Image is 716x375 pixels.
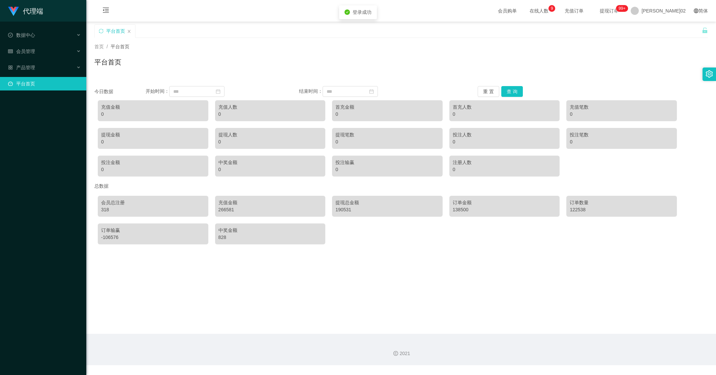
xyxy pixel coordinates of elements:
div: 首充金额 [335,104,439,111]
div: 订单金额 [453,199,557,206]
p: 9 [551,5,553,12]
i: 图标： table [8,49,13,54]
span: 结束时间： [299,88,323,94]
span: 登录成功 [353,9,371,15]
div: 提现人数 [218,131,322,138]
i: 图标： 版权所有 [393,351,398,356]
div: 0 [570,111,674,118]
div: 0 [453,111,557,118]
i: 图标： 日历 [369,89,374,94]
div: 提现金额 [101,131,205,138]
sup: 9 [548,5,555,12]
div: 828 [218,234,322,241]
a: 代理端 [8,8,43,14]
div: 注册人数 [453,159,557,166]
div: 0 [335,111,439,118]
div: 投注人数 [453,131,557,138]
font: 充值订单 [565,8,584,14]
font: 数据中心 [16,32,35,38]
div: 0 [335,166,439,173]
button: 查 询 [501,86,523,97]
div: 今日数据 [94,88,146,95]
div: 平台首页 [106,25,125,37]
span: 开始时间： [146,88,169,94]
div: 0 [453,138,557,145]
a: 图标： 仪表板平台首页 [8,77,81,90]
div: 投注笔数 [570,131,674,138]
div: 投注输赢 [335,159,439,166]
i: 图标： global [694,8,698,13]
div: 首充人数 [453,104,557,111]
i: 图标： 日历 [216,89,220,94]
sup: 1090 [616,5,628,12]
div: 订单数量 [570,199,674,206]
div: -106576 [101,234,205,241]
div: 318 [101,206,205,213]
span: 平台首页 [111,44,129,49]
div: 充值金额 [218,199,322,206]
div: 0 [101,138,205,145]
i: 图标： 设置 [706,70,713,78]
i: 图标： 关闭 [127,29,131,33]
div: 266581 [218,206,322,213]
div: 122538 [570,206,674,213]
img: logo.9652507e.png [8,7,19,16]
font: 会员管理 [16,49,35,54]
div: 0 [101,111,205,118]
font: 简体 [698,8,708,14]
div: 0 [218,111,322,118]
div: 138500 [453,206,557,213]
div: 充值人数 [218,104,322,111]
div: 0 [218,138,322,145]
font: 2021 [399,351,410,356]
h1: 平台首页 [94,57,121,67]
div: 投注金额 [101,159,205,166]
div: 提现笔数 [335,131,439,138]
div: 0 [453,166,557,173]
div: 充值金额 [101,104,205,111]
div: 0 [335,138,439,145]
div: 提现总金额 [335,199,439,206]
div: 中奖金额 [218,227,322,234]
font: 在线人数 [530,8,548,14]
div: 会员总注册 [101,199,205,206]
i: 图标： AppStore-O [8,65,13,70]
div: 0 [218,166,322,173]
div: 0 [570,138,674,145]
div: 订单输赢 [101,227,205,234]
i: 图标： 同步 [99,29,103,33]
i: 图标： 解锁 [702,27,708,33]
font: 产品管理 [16,65,35,70]
div: 190531 [335,206,439,213]
font: 提现订单 [600,8,619,14]
div: 0 [101,166,205,173]
i: 图标： menu-fold [94,0,117,22]
button: 重 置 [478,86,499,97]
div: 充值笔数 [570,104,674,111]
span: 首页 [94,44,104,49]
span: / [107,44,108,49]
div: 总数据 [94,180,708,192]
i: 图标：check-circle [345,9,350,15]
i: 图标： check-circle-o [8,33,13,37]
div: 中奖金额 [218,159,322,166]
h1: 代理端 [23,0,43,22]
